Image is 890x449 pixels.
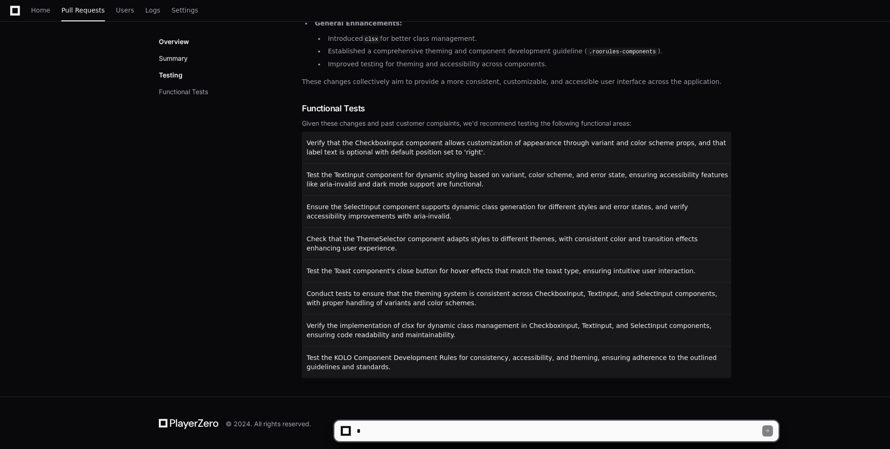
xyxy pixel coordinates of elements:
span: Functional Tests [302,102,365,115]
p: Testing [159,71,183,80]
code: clsx [363,35,380,44]
p: Overview [159,37,189,46]
span: Test the KOLO Component Development Rules for consistency, accessibility, and theming, ensuring a... [307,354,717,371]
span: Verify that the CheckboxInput component allows customization of appearance through variant and co... [307,139,726,156]
strong: General Enhancements: [315,19,402,27]
p: These changes collectively aim to provide a more consistent, customizable, and accessible user in... [302,77,731,87]
span: Home [31,7,50,13]
code: .roorules-components [587,48,658,56]
div: © 2024. All rights reserved. [226,419,311,429]
button: Summary [159,54,188,63]
span: Test the TextInput component for dynamic styling based on variant, color scheme, and error state,... [307,171,728,188]
span: Settings [171,7,198,13]
span: Ensure the SelectInput component supports dynamic class generation for different styles and error... [307,203,688,220]
span: Logs [145,7,160,13]
button: Functional Tests [159,87,208,96]
span: Users [116,7,134,13]
span: Test the Toast component's close button for hover effects that match the toast type, ensuring int... [307,267,695,275]
span: Pull Requests [61,7,105,13]
li: Introduced for better class management. [325,33,731,45]
div: All systems normal [659,417,731,430]
div: Given these changes and past customer complaints, we'd recommend testing the following functional... [302,119,731,128]
li: Improved testing for theming and accessibility across components. [325,59,731,70]
span: Conduct tests to ensure that the theming system is consistent across CheckboxInput, TextInput, an... [307,290,717,307]
li: Established a comprehensive theming and component development guideline ( ). [325,46,731,57]
span: Verify the implementation of clsx for dynamic class management in CheckboxInput, TextInput, and S... [307,322,712,339]
span: Check that the ThemeSelector component adapts styles to different themes, with consistent color a... [307,235,698,252]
